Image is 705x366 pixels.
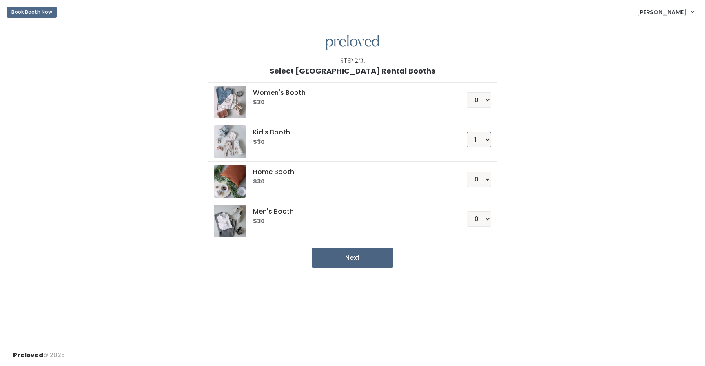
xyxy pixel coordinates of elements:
h6: $30 [253,179,447,185]
h6: $30 [253,218,447,225]
div: © 2025 [13,344,65,359]
img: preloved logo [326,35,379,51]
span: [PERSON_NAME] [637,8,687,17]
h5: Kid's Booth [253,129,447,136]
img: preloved logo [214,165,246,198]
h6: $30 [253,139,447,145]
img: preloved logo [214,125,246,158]
span: Preloved [13,351,43,359]
button: Next [312,248,393,268]
h6: $30 [253,99,447,106]
a: Book Booth Now [7,3,57,21]
h1: Select [GEOGRAPHIC_DATA] Rental Booths [270,67,435,75]
a: [PERSON_NAME] [629,3,702,21]
button: Book Booth Now [7,7,57,18]
div: Step 2/3: [340,57,365,65]
h5: Home Booth [253,168,447,176]
img: preloved logo [214,205,246,237]
img: preloved logo [214,86,246,118]
h5: Women's Booth [253,89,447,96]
h5: Men's Booth [253,208,447,215]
